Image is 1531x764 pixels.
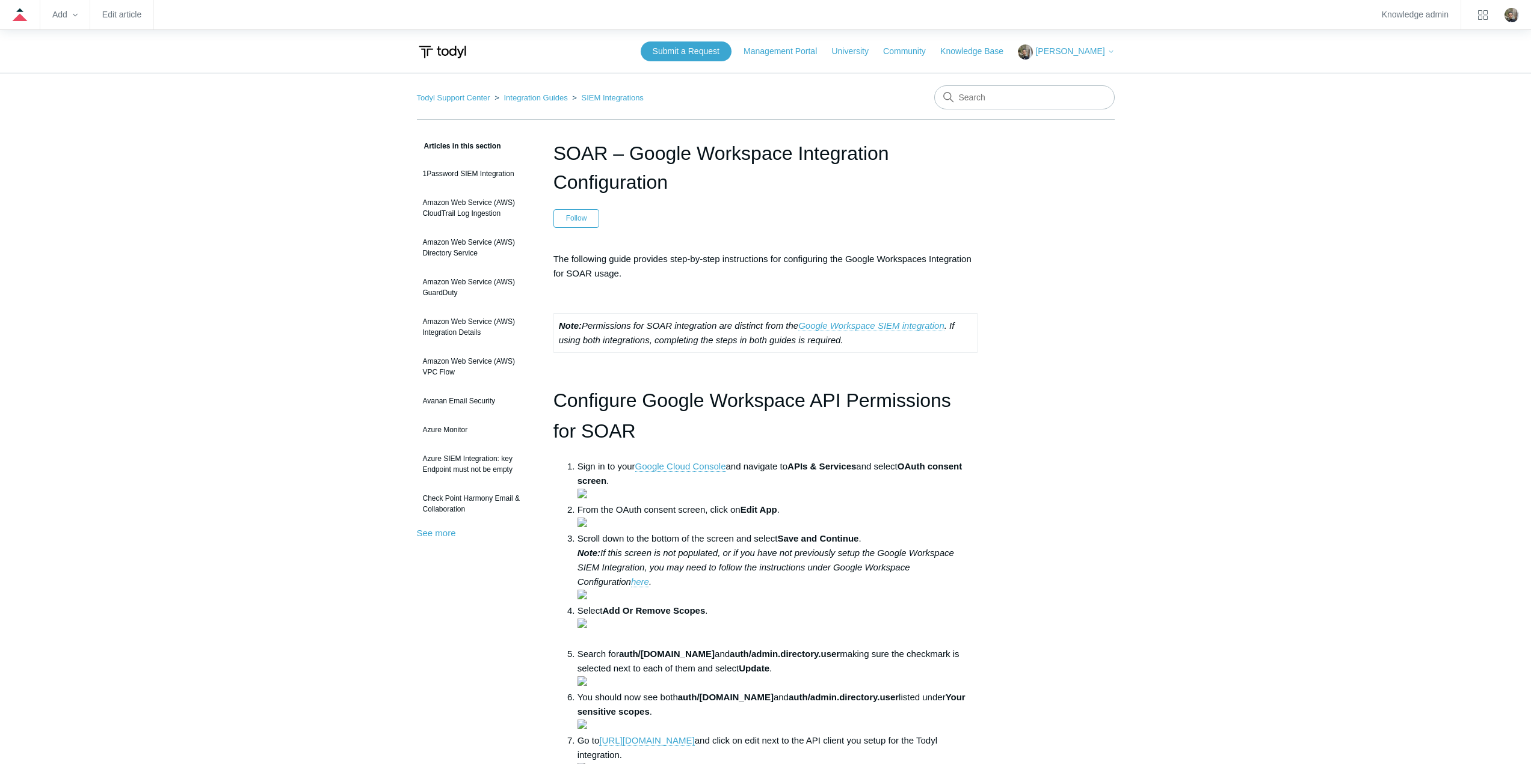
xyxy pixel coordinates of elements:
[744,45,829,58] a: Management Portal
[417,350,535,384] a: Amazon Web Service (AWS) VPC Flow
[1505,8,1519,22] img: user avatar
[777,533,858,543] strong: Save and Continue
[578,503,978,531] li: From the OAuth consent screen, click on .
[739,663,769,673] strong: Update
[934,85,1115,109] input: Search
[831,45,880,58] a: University
[417,310,535,344] a: Amazon Web Service (AWS) Integration Details
[883,45,938,58] a: Community
[417,191,535,225] a: Amazon Web Service (AWS) CloudTrail Log Ingestion
[553,139,978,197] h1: SOAR – Google Workspace Integration Configuration
[635,461,726,472] a: Google Cloud Console
[578,676,587,686] img: 33703625186067
[559,320,955,345] em: Permissions for SOAR integration are distinct from the . If using both integrations, completing t...
[417,162,535,185] a: 1Password SIEM Integration
[578,720,587,729] img: 33703617088915
[578,531,978,604] li: Scroll down to the bottom of the screen and select .
[730,649,840,659] strong: auth/admin.directory.user
[678,692,774,702] strong: auth/[DOMAIN_NAME]
[417,528,456,538] a: See more
[570,93,644,102] li: SIEM Integrations
[578,548,954,587] em: If this screen is not populated, or if you have not previously setup the Google Workspace SIEM In...
[787,461,856,471] strong: APIs & Services
[940,45,1015,58] a: Knowledge Base
[417,447,535,481] a: Azure SIEM Integration: key Endpoint must not be empty
[798,320,944,331] a: Google Workspace SIEM integration
[417,93,493,102] li: Todyl Support Center
[578,489,587,498] img: 33701038857235
[553,385,978,447] h1: Configure Google Workspace API Permissions for SOAR
[417,93,490,102] a: Todyl Support Center
[631,576,649,587] a: here
[52,11,78,18] zd-hc-trigger: Add
[641,41,732,61] a: Submit a Request
[578,590,587,599] img: 33701149893651
[559,320,582,331] strong: Note:
[578,604,978,647] li: Select .
[1382,11,1449,18] a: Knowledge admin
[1035,46,1104,56] span: [PERSON_NAME]
[1018,44,1114,60] button: [PERSON_NAME]
[417,142,501,150] span: Articles in this section
[578,459,978,503] li: Sign in to your and navigate to and select .
[553,209,600,227] button: Follow Article
[619,649,715,659] strong: auth/[DOMAIN_NAME]
[741,504,777,515] strong: Edit App
[789,692,899,702] strong: auth/admin.directory.user
[578,518,587,527] img: 33701051200019
[578,692,966,717] strong: Your sensitive scopes
[553,252,978,281] p: The following guide provides step-by-step instructions for configuring the Google Workspaces Inte...
[578,690,978,733] li: You should now see both and listed under .
[417,418,535,441] a: Azure Monitor
[578,619,587,628] img: 33703625183507
[578,647,978,690] li: Search for and making sure the checkmark is selected next to each of them and select .
[1505,8,1519,22] zd-hc-trigger: Click your profile icon to open the profile menu
[578,548,600,558] strong: Note:
[582,93,644,102] a: SIEM Integrations
[417,487,535,521] a: Check Point Harmony Email & Collaboration
[417,390,535,412] a: Avanan Email Security
[599,735,694,746] a: [URL][DOMAIN_NAME]
[102,11,141,18] a: Edit article
[417,231,535,264] a: Amazon Web Service (AWS) Directory Service
[417,270,535,304] a: Amazon Web Service (AWS) GuardDuty
[602,605,705,616] strong: Add Or Remove Scopes
[492,93,570,102] li: Integration Guides
[504,93,567,102] a: Integration Guides
[417,41,468,63] img: Todyl Support Center Help Center home page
